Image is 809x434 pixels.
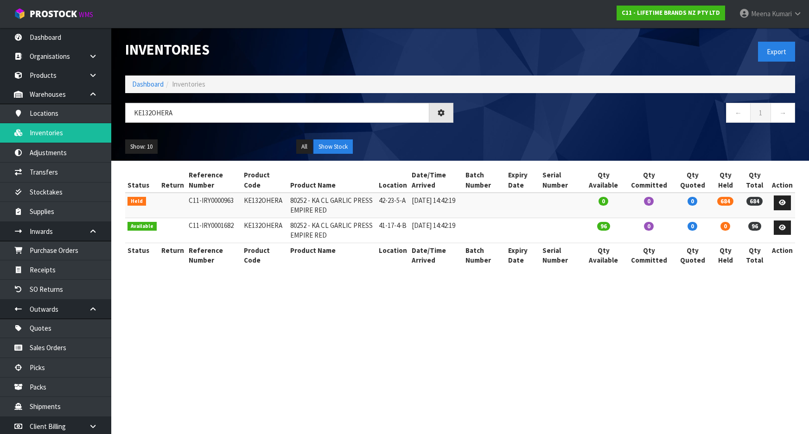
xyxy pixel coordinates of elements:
th: Reference Number [186,168,242,193]
button: All [296,139,312,154]
th: Status [125,168,159,193]
td: [DATE] 14:42:19 [409,193,464,218]
th: Reference Number [186,243,242,267]
a: ← [726,103,751,123]
a: → [771,103,795,123]
td: 42-23-5-A [376,193,409,218]
th: Location [376,243,409,267]
td: 41-17-4-B [376,218,409,243]
td: KE132OHERA [242,193,288,218]
a: 1 [750,103,771,123]
span: Kumari [772,9,792,18]
button: Show: 10 [125,139,158,154]
th: Product Name [288,243,376,267]
span: Held [127,197,146,206]
td: C11-IRY0001682 [186,218,242,243]
td: KE132OHERA [242,218,288,243]
span: 0 [688,222,697,231]
img: cube-alt.png [14,8,25,19]
span: Available [127,222,157,231]
th: Serial Number [540,243,582,267]
span: 0 [688,197,697,206]
td: [DATE] 14:42:19 [409,218,464,243]
span: 96 [597,222,610,231]
button: Show Stock [313,139,353,154]
th: Status [125,243,159,267]
th: Action [770,243,795,267]
th: Qty Available [582,243,624,267]
span: 0 [720,222,730,231]
th: Batch Number [463,168,505,193]
span: 96 [748,222,761,231]
th: Expiry Date [506,168,541,193]
th: Qty Held [711,168,739,193]
td: C11-IRY0000963 [186,193,242,218]
th: Return [159,243,186,267]
span: 0 [644,222,654,231]
span: Meena [751,9,771,18]
span: 684 [717,197,733,206]
nav: Page navigation [467,103,796,126]
th: Action [770,168,795,193]
th: Date/Time Arrived [409,243,464,267]
th: Location [376,168,409,193]
th: Qty Total [739,168,770,193]
th: Qty Quoted [674,243,712,267]
h1: Inventories [125,42,453,57]
span: 0 [599,197,608,206]
th: Return [159,168,186,193]
span: 684 [746,197,763,206]
th: Qty Committed [624,243,674,267]
a: C11 - LIFETIME BRANDS NZ PTY LTD [617,6,725,20]
th: Batch Number [463,243,505,267]
th: Expiry Date [506,243,541,267]
span: 0 [644,197,654,206]
th: Serial Number [540,168,582,193]
span: ProStock [30,8,77,20]
small: WMS [79,10,93,19]
a: Dashboard [132,80,164,88]
th: Qty Available [582,168,624,193]
button: Export [758,42,795,62]
th: Product Code [242,243,288,267]
input: Search inventories [125,103,429,123]
th: Qty Total [739,243,770,267]
strong: C11 - LIFETIME BRANDS NZ PTY LTD [622,9,720,17]
span: Inventories [172,80,205,88]
th: Product Code [242,168,288,193]
th: Qty Quoted [674,168,712,193]
td: 80252 - KA CL GARLIC PRESS EMPIRE RED [288,193,376,218]
th: Qty Committed [624,168,674,193]
th: Qty Held [711,243,739,267]
th: Date/Time Arrived [409,168,464,193]
th: Product Name [288,168,376,193]
td: 80252 - KA CL GARLIC PRESS EMPIRE RED [288,218,376,243]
